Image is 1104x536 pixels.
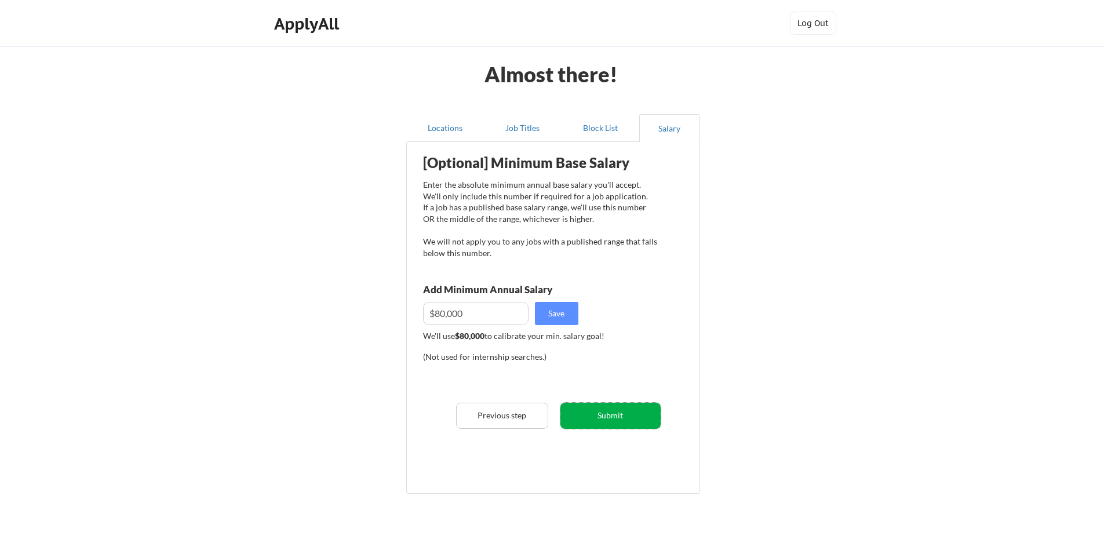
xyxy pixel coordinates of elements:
div: Add Minimum Annual Salary [423,285,604,294]
div: [Optional] Minimum Base Salary [423,156,657,170]
div: Almost there! [471,64,632,85]
button: Block List [562,114,639,142]
div: We'll use to calibrate your min. salary goal! [423,330,657,342]
button: Save [535,302,578,325]
strong: $80,000 [455,331,484,341]
button: Locations [406,114,484,142]
input: E.g. $100,000 [423,302,529,325]
button: Previous step [456,403,548,429]
button: Job Titles [484,114,562,142]
div: ApplyAll [274,14,343,34]
button: Submit [560,403,661,429]
div: (Not used for internship searches.) [423,351,580,363]
button: Salary [639,114,700,142]
button: Log Out [790,12,836,35]
div: Enter the absolute minimum annual base salary you'll accept. We'll only include this number if re... [423,179,657,258]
